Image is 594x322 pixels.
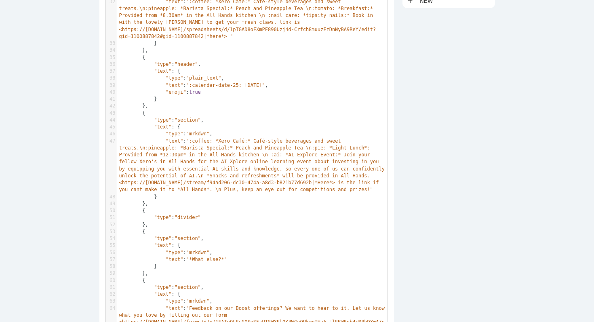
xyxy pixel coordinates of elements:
span: : [119,215,201,220]
div: 44 [106,117,117,124]
div: 50 [106,207,117,214]
div: 51 [106,214,117,221]
div: 45 [106,124,117,130]
span: } [119,263,157,269]
span: : , [119,61,201,67]
span: "mrkdwn" [186,250,210,255]
div: 58 [106,263,117,270]
span: "section" [175,284,201,290]
div: 57 [106,256,117,263]
span: true [189,89,201,95]
span: "section" [175,117,201,123]
span: : { [119,242,181,248]
span: "mrkdwn" [186,131,210,137]
span: "text" [166,257,183,262]
div: 49 [106,200,117,207]
span: }, [119,103,148,109]
span: : { [119,68,181,74]
span: "divider" [175,215,201,220]
div: 35 [106,54,117,61]
div: 37 [106,68,117,75]
span: "type" [154,284,171,290]
div: 38 [106,75,117,82]
span: "mrkdwn" [186,298,210,304]
span: { [119,110,145,116]
span: "text" [154,68,171,74]
span: "section" [175,236,201,241]
div: 56 [106,249,117,256]
span: "header" [175,61,198,67]
span: "text" [154,242,171,248]
span: "type" [166,75,183,81]
span: { [119,208,145,213]
div: 64 [106,305,117,312]
span: "text" [166,82,183,88]
span: ":coffee: *Xero Café:* Café-style beverages and sweet treats.\n:pineapple: *Barista Special:* Pea... [119,138,388,193]
div: 43 [106,110,117,117]
span: }, [119,222,148,227]
div: 33 [106,40,117,47]
div: 53 [106,228,117,235]
span: : , [119,117,204,123]
span: } [119,96,157,102]
div: 47 [106,138,117,145]
span: "type" [166,250,183,255]
div: 36 [106,61,117,68]
span: } [119,194,157,200]
span: }, [119,47,148,53]
span: : , [119,284,204,290]
div: 39 [106,82,117,89]
span: "text" [166,138,183,144]
span: }, [119,201,148,206]
div: 61 [106,284,117,291]
div: 46 [106,130,117,137]
div: 52 [106,221,117,228]
span: "type" [166,298,183,304]
div: 42 [106,103,117,109]
div: 41 [106,96,117,103]
span: "type" [154,61,171,67]
div: 63 [106,298,117,305]
span: "text" [166,305,183,311]
div: 34 [106,47,117,54]
div: 40 [106,89,117,96]
div: 48 [106,194,117,200]
div: 55 [106,242,117,249]
div: 62 [106,291,117,298]
span: "text" [154,124,171,130]
span: "emoji" [166,89,186,95]
span: : { [119,291,181,297]
div: 54 [106,235,117,242]
span: : [119,138,388,193]
span: } [119,40,157,46]
span: "type" [154,117,171,123]
span: : { [119,124,181,130]
span: : [119,257,227,262]
span: : , [119,250,213,255]
div: 59 [106,270,117,277]
span: "*What else?*" [186,257,227,262]
span: { [119,229,145,234]
span: : , [119,298,213,304]
span: : , [119,131,213,137]
span: "type" [166,131,183,137]
span: : , [119,75,224,81]
span: ":calendar-date-25: [DATE]" [186,82,265,88]
span: : [119,89,201,95]
span: { [119,55,145,60]
span: "type" [154,236,171,241]
span: { [119,278,145,283]
span: "plain_text" [186,75,221,81]
span: "type" [154,215,171,220]
span: "text" [154,291,171,297]
span: : , [119,236,204,241]
div: 60 [106,277,117,284]
span: }, [119,270,148,276]
span: : , [119,82,268,88]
